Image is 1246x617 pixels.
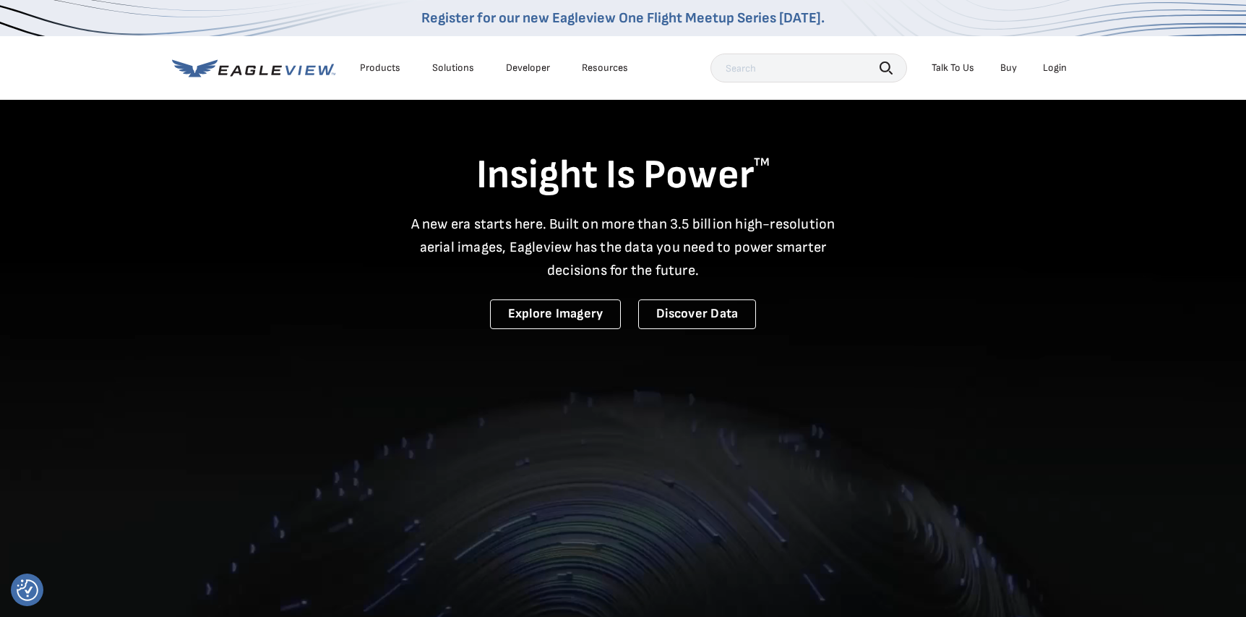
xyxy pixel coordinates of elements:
a: Discover Data [638,299,756,329]
button: Consent Preferences [17,579,38,601]
div: Talk To Us [932,61,974,75]
div: Solutions [432,61,474,75]
div: Resources [582,61,628,75]
sup: TM [754,156,770,169]
div: Login [1043,61,1067,75]
a: Buy [1000,61,1017,75]
input: Search [710,54,907,82]
div: Products [360,61,400,75]
a: Register for our new Eagleview One Flight Meetup Series [DATE]. [421,9,825,27]
img: Revisit consent button [17,579,38,601]
h1: Insight Is Power [172,150,1074,201]
a: Developer [506,61,550,75]
p: A new era starts here. Built on more than 3.5 billion high-resolution aerial images, Eagleview ha... [402,213,844,282]
a: Explore Imagery [490,299,622,329]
